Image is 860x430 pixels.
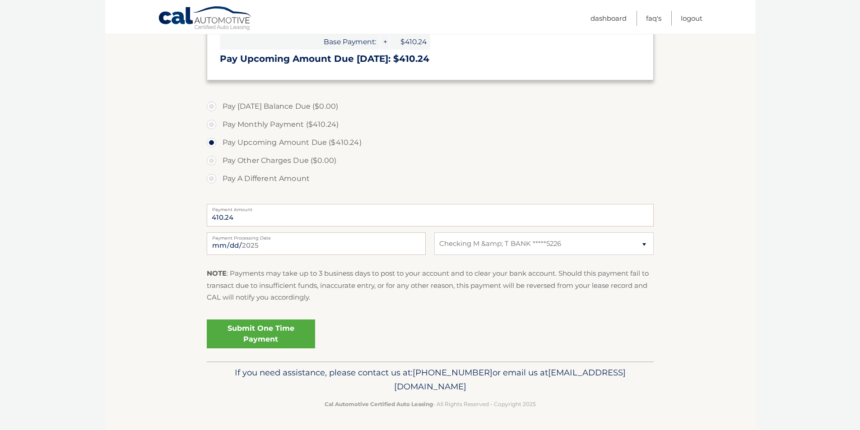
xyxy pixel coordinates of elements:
span: + [380,34,389,50]
label: Payment Amount [207,204,654,211]
span: Base Payment: [220,34,380,50]
label: Pay Other Charges Due ($0.00) [207,152,654,170]
p: : Payments may take up to 3 business days to post to your account and to clear your bank account.... [207,268,654,303]
h3: Pay Upcoming Amount Due [DATE]: $410.24 [220,53,641,65]
a: Submit One Time Payment [207,319,315,348]
input: Payment Date [207,232,426,255]
label: Pay A Different Amount [207,170,654,188]
strong: Cal Automotive Certified Auto Leasing [325,401,433,407]
input: Payment Amount [207,204,654,227]
label: Pay Upcoming Amount Due ($410.24) [207,134,654,152]
label: Pay [DATE] Balance Due ($0.00) [207,97,654,116]
a: Logout [681,11,702,26]
span: [PHONE_NUMBER] [413,367,493,378]
span: $410.24 [390,34,430,50]
label: Pay Monthly Payment ($410.24) [207,116,654,134]
a: Cal Automotive [158,6,253,32]
p: If you need assistance, please contact us at: or email us at [213,365,648,394]
a: FAQ's [646,11,661,26]
strong: NOTE [207,269,227,277]
label: Payment Processing Date [207,232,426,240]
a: Dashboard [590,11,627,26]
p: - All Rights Reserved - Copyright 2025 [213,399,648,409]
